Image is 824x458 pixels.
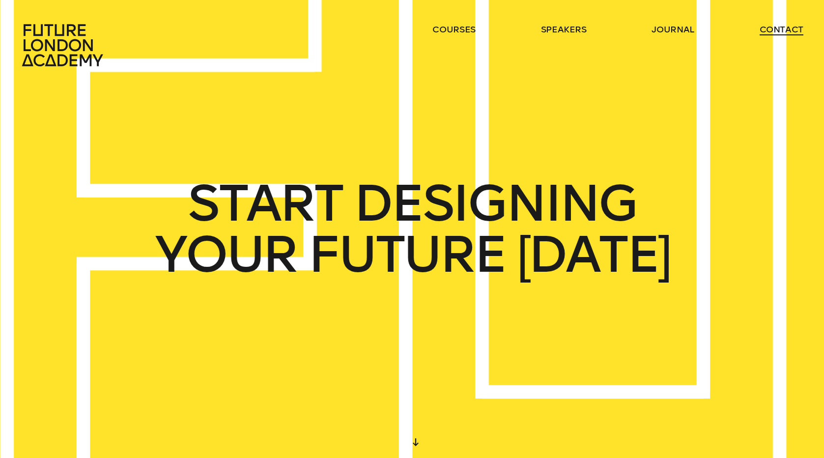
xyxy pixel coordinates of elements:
[652,24,694,35] a: journal
[516,229,670,280] span: [DATE]
[432,24,476,35] a: courses
[353,178,636,229] span: DESIGNING
[541,24,587,35] a: speakers
[154,229,296,280] span: YOUR
[308,229,505,280] span: FUTURE
[760,24,804,35] a: contact
[187,178,342,229] span: START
